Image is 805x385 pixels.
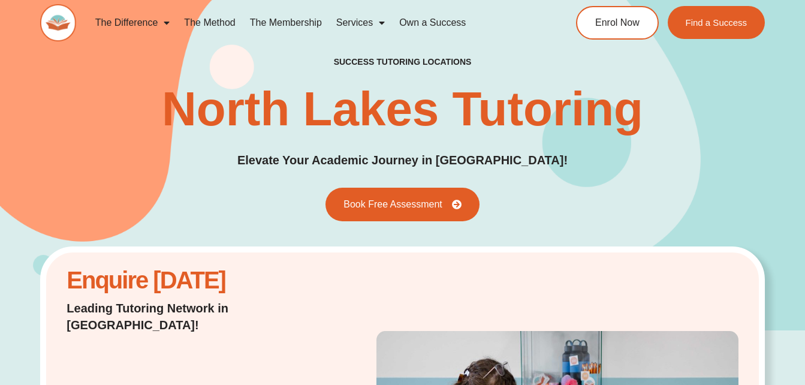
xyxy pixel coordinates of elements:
[343,200,442,209] span: Book Free Assessment
[177,9,242,37] a: The Method
[576,6,659,40] a: Enrol Now
[595,18,640,28] span: Enrol Now
[67,273,304,288] h2: Enquire [DATE]
[67,300,304,333] p: Leading Tutoring Network in [GEOGRAPHIC_DATA]!
[329,9,392,37] a: Services
[162,85,643,133] h1: North Lakes Tutoring
[243,9,329,37] a: The Membership
[392,9,473,37] a: Own a Success
[88,9,535,37] nav: Menu
[685,18,747,27] span: Find a Success
[325,188,480,221] a: Book Free Assessment
[667,6,765,39] a: Find a Success
[334,56,472,67] h2: success tutoring locations
[237,151,568,170] p: Elevate Your Academic Journey in [GEOGRAPHIC_DATA]!
[88,9,177,37] a: The Difference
